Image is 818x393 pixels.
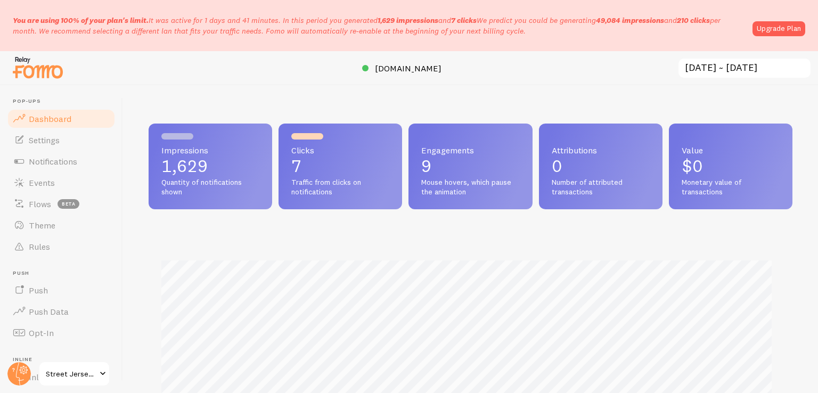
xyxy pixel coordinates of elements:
span: Settings [29,135,60,145]
b: 210 clicks [677,15,710,25]
span: Monetary value of transactions [682,178,780,196]
a: Street Jersey ⚽️ [38,361,110,387]
span: and [596,15,710,25]
span: You are using 100% of your plan's limit. [13,15,149,25]
span: $0 [682,155,703,176]
span: Flows [29,199,51,209]
a: Theme [6,215,116,236]
a: Upgrade Plan [752,21,805,36]
img: fomo-relay-logo-orange.svg [11,54,64,81]
span: Push [13,270,116,277]
span: Opt-In [29,327,54,338]
span: Value [682,146,780,154]
b: 49,084 impressions [596,15,664,25]
span: Clicks [291,146,389,154]
p: 1,629 [161,158,259,175]
span: Attributions [552,146,650,154]
span: beta [58,199,79,209]
a: Push [6,280,116,301]
a: Rules [6,236,116,257]
p: 0 [552,158,650,175]
b: 1,629 impressions [378,15,438,25]
p: 7 [291,158,389,175]
p: It was active for 1 days and 41 minutes. In this period you generated We predict you could be gen... [13,15,746,36]
a: Dashboard [6,108,116,129]
span: Quantity of notifications shown [161,178,259,196]
a: Settings [6,129,116,151]
span: Events [29,177,55,188]
span: Rules [29,241,50,252]
span: Mouse hovers, which pause the animation [421,178,519,196]
span: Theme [29,220,55,231]
p: 9 [421,158,519,175]
span: Impressions [161,146,259,154]
span: Pop-ups [13,98,116,105]
span: Dashboard [29,113,71,124]
span: and [378,15,477,25]
b: 7 clicks [451,15,477,25]
span: Inline [13,356,116,363]
a: Notifications [6,151,116,172]
a: Flows beta [6,193,116,215]
span: Street Jersey ⚽️ [46,367,96,380]
a: Opt-In [6,322,116,343]
span: Number of attributed transactions [552,178,650,196]
span: Notifications [29,156,77,167]
span: Push Data [29,306,69,317]
a: Push Data [6,301,116,322]
a: Events [6,172,116,193]
span: Traffic from clicks on notifications [291,178,389,196]
span: Push [29,285,48,296]
span: Engagements [421,146,519,154]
